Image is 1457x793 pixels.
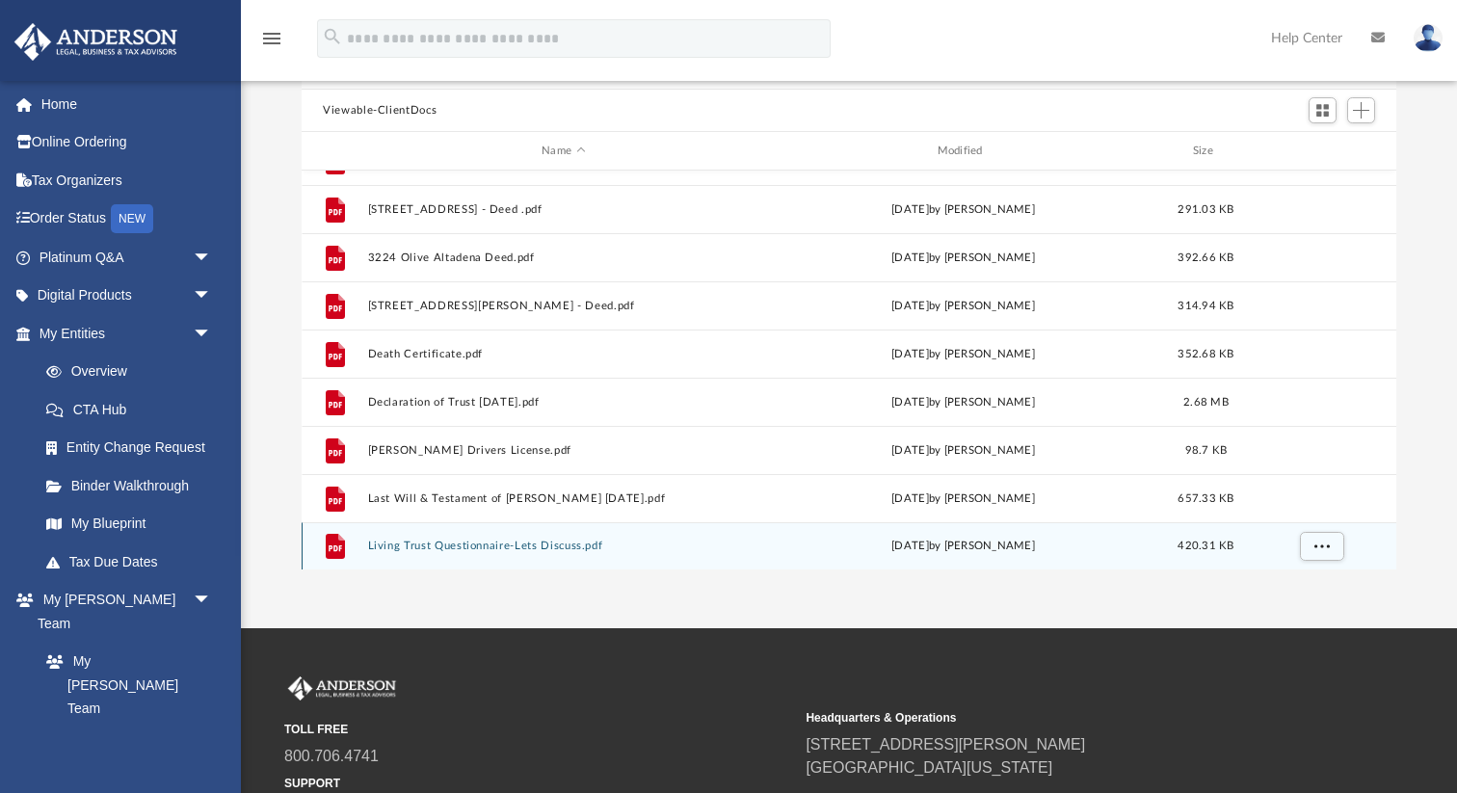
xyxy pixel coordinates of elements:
a: [STREET_ADDRESS][PERSON_NAME] [806,736,1085,753]
a: Digital Productsarrow_drop_down [13,277,241,315]
button: Viewable-ClientDocs [323,102,437,119]
a: My [PERSON_NAME] Team [27,643,222,728]
div: [DATE] by [PERSON_NAME] [768,442,1159,460]
div: grid [302,171,1396,570]
span: arrow_drop_down [193,277,231,316]
a: Entity Change Request [27,429,241,467]
div: [DATE] by [PERSON_NAME] [768,490,1159,508]
span: 392.66 KB [1178,252,1233,263]
button: Switch to Grid View [1309,97,1338,124]
a: 800.706.4741 [284,748,379,764]
span: 2.68 MB [1183,397,1229,408]
div: [DATE] by [PERSON_NAME] [768,250,1159,267]
a: My [PERSON_NAME] Teamarrow_drop_down [13,581,231,643]
a: Overview [27,353,241,391]
button: Living Trust Questionnaire-Lets Discuss.pdf [368,540,759,552]
span: arrow_drop_down [193,314,231,354]
a: Online Ordering [13,123,241,162]
a: Home [13,85,241,123]
img: User Pic [1414,24,1443,52]
a: My Entitiesarrow_drop_down [13,314,241,353]
span: 352.68 KB [1178,349,1233,359]
a: Platinum Q&Aarrow_drop_down [13,238,241,277]
button: Death Certificate.pdf [368,348,759,360]
span: 98.7 KB [1185,445,1228,456]
a: Tax Organizers [13,161,241,199]
div: [DATE] by [PERSON_NAME] [768,394,1159,411]
button: 3224 Olive Altadena Deed.pdf [368,251,759,264]
a: Binder Walkthrough [27,466,241,505]
img: Anderson Advisors Platinum Portal [284,676,400,701]
div: [DATE] by [PERSON_NAME] [768,538,1159,555]
small: SUPPORT [284,775,792,792]
a: My Blueprint [27,505,231,543]
div: NEW [111,204,153,233]
div: [DATE] by [PERSON_NAME] [768,298,1159,315]
span: 657.33 KB [1178,493,1233,504]
button: Add [1347,97,1376,124]
button: Declaration of Trust [DATE].pdf [368,396,759,409]
a: Tax Due Dates [27,542,241,581]
a: [PERSON_NAME] System [27,727,231,789]
span: 291.03 KB [1178,204,1233,215]
span: arrow_drop_down [193,238,231,278]
a: menu [260,37,283,50]
div: [DATE] by [PERSON_NAME] [768,201,1159,219]
a: CTA Hub [27,390,241,429]
button: Last Will & Testament of [PERSON_NAME] [DATE].pdf [368,492,759,505]
button: [STREET_ADDRESS] - Deed .pdf [368,203,759,216]
small: Headquarters & Operations [806,709,1313,727]
div: Name [367,143,759,160]
div: Modified [767,143,1159,160]
button: [STREET_ADDRESS][PERSON_NAME] - Deed.pdf [368,300,759,312]
i: search [322,26,343,47]
img: Anderson Advisors Platinum Portal [9,23,183,61]
a: [GEOGRAPHIC_DATA][US_STATE] [806,759,1052,776]
div: [DATE] by [PERSON_NAME] [768,346,1159,363]
button: More options [1300,532,1344,561]
i: menu [260,27,283,50]
span: arrow_drop_down [193,581,231,621]
span: 420.31 KB [1178,541,1233,551]
div: id [1253,143,1388,160]
small: TOLL FREE [284,721,792,738]
div: Size [1168,143,1245,160]
a: Order StatusNEW [13,199,241,239]
button: [PERSON_NAME] Drivers License.pdf [368,444,759,457]
span: 314.94 KB [1178,301,1233,311]
div: id [310,143,358,160]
